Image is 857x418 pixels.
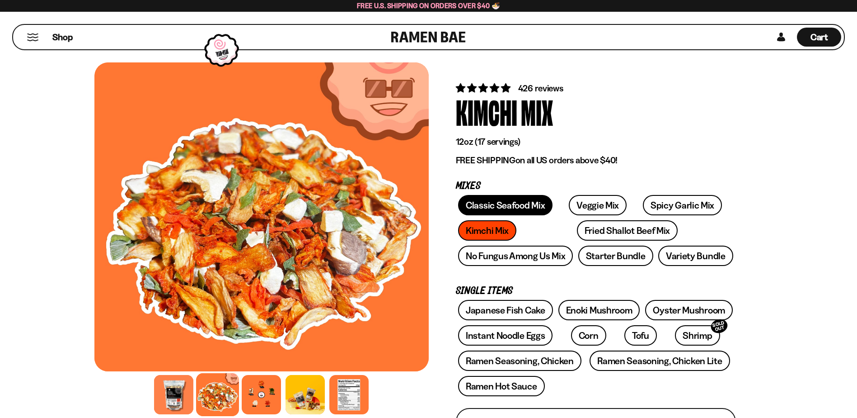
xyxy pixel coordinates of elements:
[456,155,736,166] p: on all US orders above $40!
[645,300,733,320] a: Oyster Mushroom
[643,195,722,215] a: Spicy Garlic Mix
[458,325,553,346] a: Instant Noodle Eggs
[456,136,736,147] p: 12oz (17 servings)
[624,325,657,346] a: Tofu
[810,32,828,43] span: Cart
[521,95,553,128] div: Mix
[458,195,553,215] a: Classic Seafood Mix
[518,83,563,94] span: 426 reviews
[456,182,736,190] p: Mixes
[458,376,545,396] a: Ramen Hot Sauce
[675,325,720,346] a: ShrimpSOLD OUT
[797,25,841,49] div: Cart
[456,155,515,166] strong: FREE SHIPPING
[52,28,73,47] a: Shop
[577,220,678,241] a: Fried Shallot Beef Mix
[458,300,553,320] a: Japanese Fish Cake
[571,325,606,346] a: Corn
[27,33,39,41] button: Mobile Menu Trigger
[578,246,653,266] a: Starter Bundle
[709,318,729,335] div: SOLD OUT
[456,287,736,295] p: Single Items
[558,300,640,320] a: Enoki Mushroom
[456,95,517,128] div: Kimchi
[52,31,73,43] span: Shop
[569,195,627,215] a: Veggie Mix
[456,82,512,94] span: 4.76 stars
[658,246,733,266] a: Variety Bundle
[458,351,581,371] a: Ramen Seasoning, Chicken
[590,351,730,371] a: Ramen Seasoning, Chicken Lite
[357,1,500,10] span: Free U.S. Shipping on Orders over $40 🍜
[458,246,573,266] a: No Fungus Among Us Mix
